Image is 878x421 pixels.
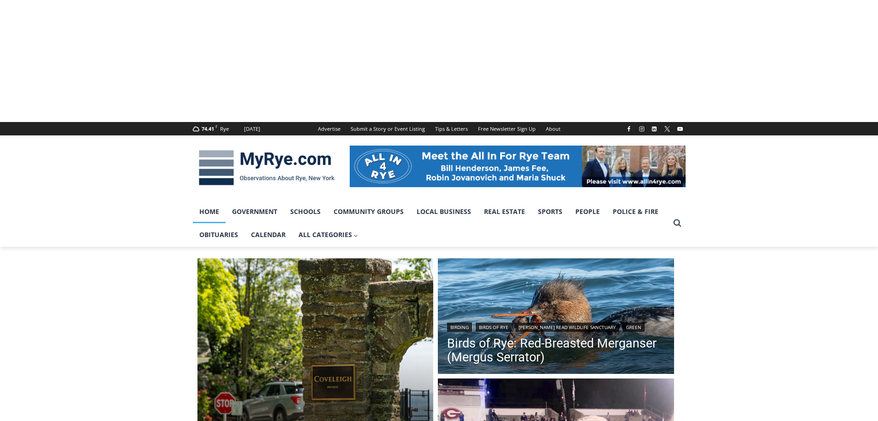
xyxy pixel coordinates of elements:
span: F [215,124,217,129]
a: Police & Fire [606,200,665,223]
a: Green [623,323,645,332]
a: Facebook [623,123,634,134]
span: All Categories [299,230,358,240]
a: Real Estate [478,200,532,223]
a: [PERSON_NAME] Read Wildlife Sanctuary [515,323,619,332]
a: Birding [447,323,472,332]
a: Tips & Letters [430,122,473,135]
a: Local Business [410,200,478,223]
a: About [541,122,566,135]
nav: Secondary Navigation [313,122,566,135]
a: Government [226,200,284,223]
a: Sports [532,200,569,223]
span: 74.41 [202,125,214,132]
a: Read More Birds of Rye: Red-Breasted Merganser (Mergus Serrator) [438,258,674,377]
a: Birds of Rye: Red-Breasted Merganser (Mergus Serrator) [447,336,665,364]
a: Community Groups [327,200,410,223]
div: Rye [220,125,229,133]
button: View Search Form [669,215,686,232]
a: Submit a Story or Event Listing [346,122,430,135]
nav: Primary Navigation [193,200,669,247]
img: All in for Rye [350,146,686,187]
a: Instagram [636,123,647,134]
img: (PHOTO: Red-Breasted Merganser (Mergus Serrator) at the Edith G. Read Wildlife Sanctuary in Rye, ... [438,258,674,377]
a: Free Newsletter Sign Up [473,122,541,135]
a: Home [193,200,226,223]
a: All Categories [292,223,365,246]
a: Birds of Rye [476,323,512,332]
img: MyRye.com [193,144,340,192]
a: Advertise [313,122,346,135]
a: YouTube [675,123,686,134]
a: Linkedin [649,123,660,134]
a: X [662,123,673,134]
a: Calendar [245,223,292,246]
div: | | | [447,321,665,332]
div: [DATE] [244,125,260,133]
a: Obituaries [193,223,245,246]
a: Schools [284,200,327,223]
a: People [569,200,606,223]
